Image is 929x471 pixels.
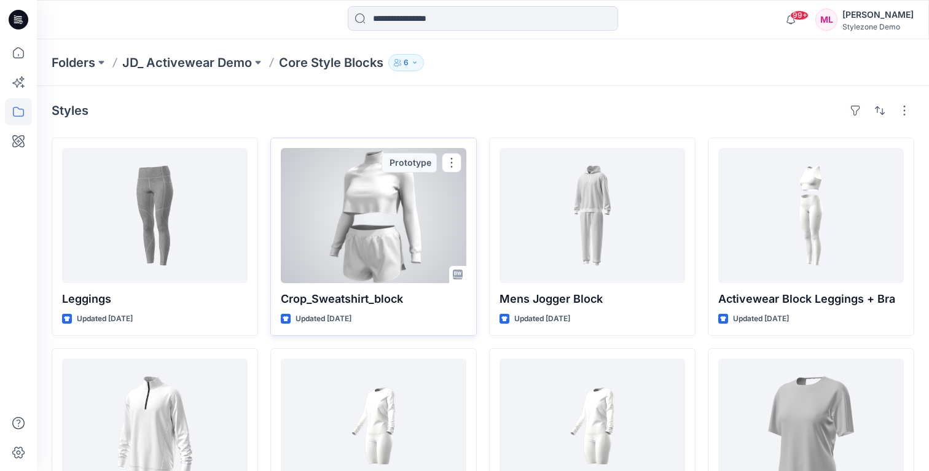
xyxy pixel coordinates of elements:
[500,290,685,308] p: Mens Jogger Block
[842,22,914,31] div: Stylezone Demo
[404,56,409,69] p: 6
[296,313,351,325] p: Updated [DATE]
[388,54,424,71] button: 6
[733,313,789,325] p: Updated [DATE]
[279,54,383,71] p: Core Style Blocks
[52,103,88,118] h4: Styles
[77,313,133,325] p: Updated [DATE]
[718,290,904,308] p: Activewear Block Leggings + Bra
[514,313,570,325] p: Updated [DATE]
[62,148,248,283] a: Leggings
[718,148,904,283] a: Activewear Block Leggings + Bra
[62,290,248,308] p: Leggings
[52,54,95,71] a: Folders
[500,148,685,283] a: Mens Jogger Block
[281,290,466,308] p: Crop_Sweatshirt_block
[790,10,809,20] span: 99+
[281,148,466,283] a: Crop_Sweatshirt_block
[842,7,914,22] div: [PERSON_NAME]
[122,54,252,71] a: JD_ Activewear Demo
[815,9,837,31] div: ML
